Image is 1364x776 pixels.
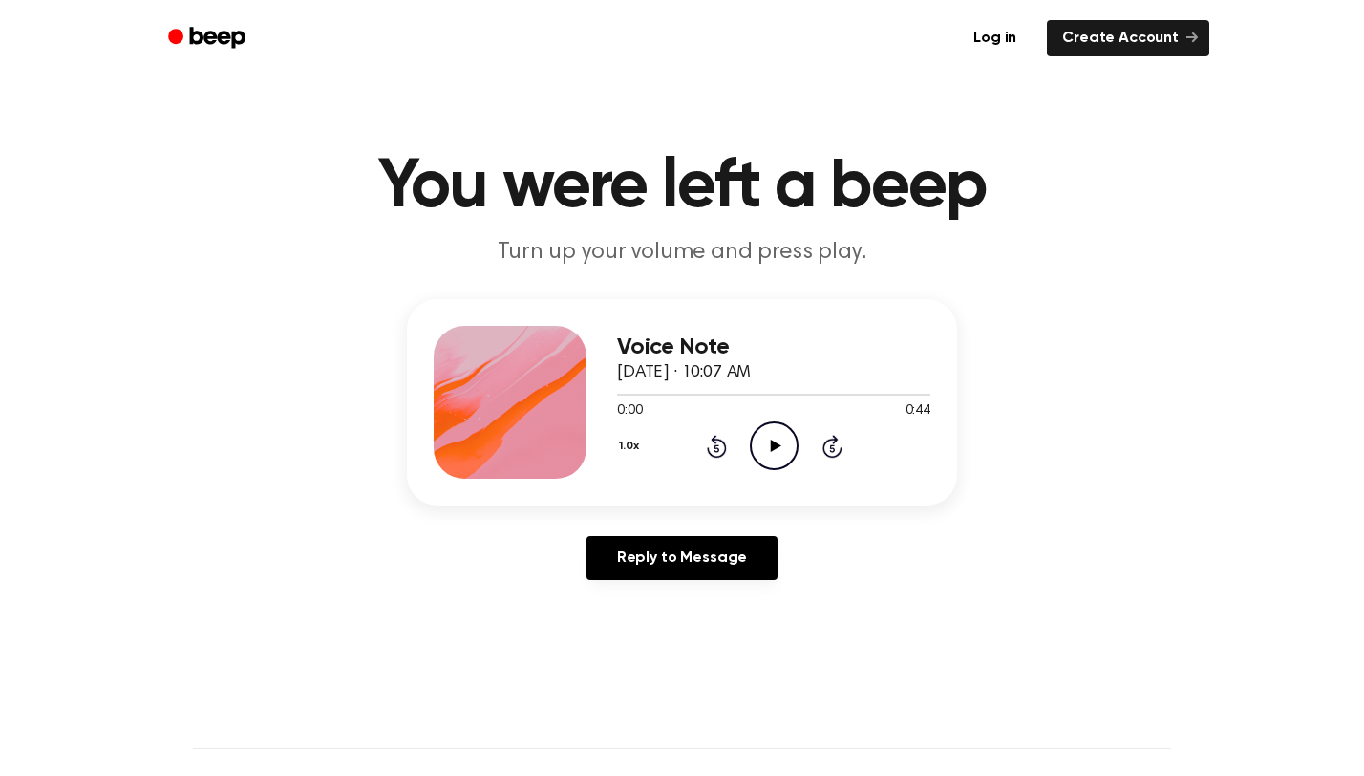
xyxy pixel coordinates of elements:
[1047,20,1209,56] a: Create Account
[617,430,646,463] button: 1.0x
[954,16,1035,60] a: Log in
[617,334,930,360] h3: Voice Note
[315,237,1049,269] p: Turn up your volume and press play.
[906,401,930,421] span: 0:44
[586,536,778,580] a: Reply to Message
[617,401,642,421] span: 0:00
[155,20,263,57] a: Beep
[193,153,1171,222] h1: You were left a beep
[617,364,751,381] span: [DATE] · 10:07 AM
